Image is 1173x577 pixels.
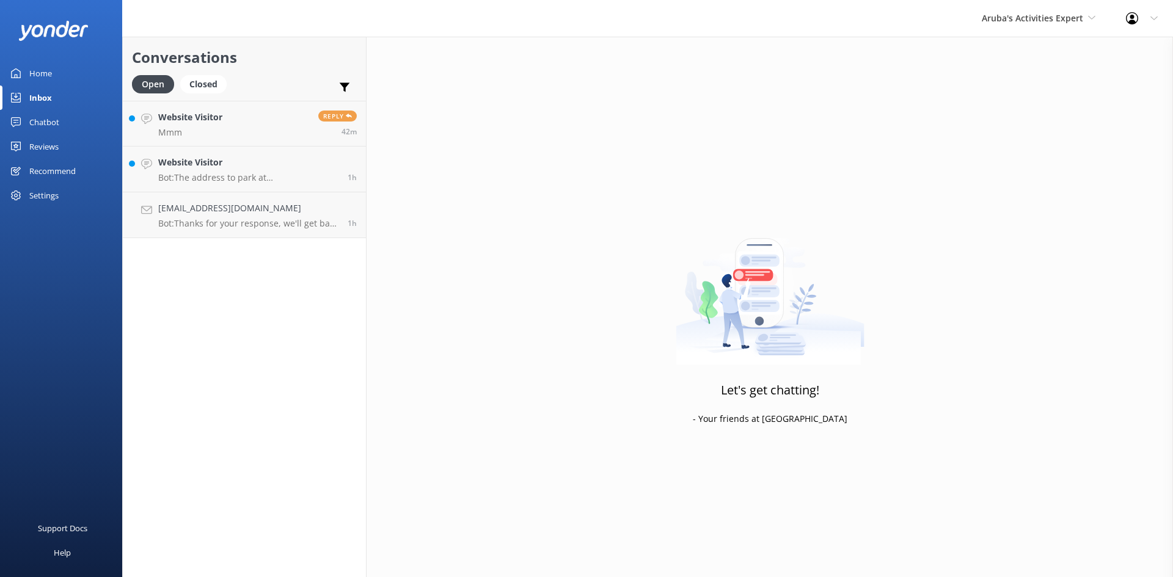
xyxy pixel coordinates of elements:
[123,147,366,192] a: Website VisitorBot:The address to park at [GEOGRAPHIC_DATA] is: [GEOGRAPHIC_DATA], [GEOGRAPHIC_DA...
[29,85,52,110] div: Inbox
[38,516,87,540] div: Support Docs
[158,172,338,183] p: Bot: The address to park at [GEOGRAPHIC_DATA] is: [GEOGRAPHIC_DATA], [GEOGRAPHIC_DATA].
[158,201,338,215] h4: [EMAIL_ADDRESS][DOMAIN_NAME]
[158,218,338,229] p: Bot: Thanks for your response, we'll get back to you as soon as we can during opening hours.
[180,77,233,90] a: Closed
[982,12,1083,24] span: Aruba's Activities Expert
[676,212,864,365] img: artwork of a man stealing a conversation from at giant smartphone
[158,111,222,124] h4: Website Visitor
[18,21,89,41] img: yonder-white-logo.png
[29,134,59,159] div: Reviews
[29,159,76,183] div: Recommend
[693,412,847,426] p: - Your friends at [GEOGRAPHIC_DATA]
[132,75,174,93] div: Open
[123,101,366,147] a: Website VisitorMmmReply42m
[158,156,338,169] h4: Website Visitor
[132,77,180,90] a: Open
[348,172,357,183] span: Aug 27 2025 08:10am (UTC -04:00) America/Caracas
[123,192,366,238] a: [EMAIL_ADDRESS][DOMAIN_NAME]Bot:Thanks for your response, we'll get back to you as soon as we can...
[29,183,59,208] div: Settings
[342,126,357,137] span: Aug 27 2025 08:32am (UTC -04:00) America/Caracas
[348,218,357,228] span: Aug 27 2025 07:16am (UTC -04:00) America/Caracas
[318,111,357,122] span: Reply
[721,380,819,400] h3: Let's get chatting!
[158,127,222,138] p: Mmm
[29,110,59,134] div: Chatbot
[180,75,227,93] div: Closed
[54,540,71,565] div: Help
[29,61,52,85] div: Home
[132,46,357,69] h2: Conversations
